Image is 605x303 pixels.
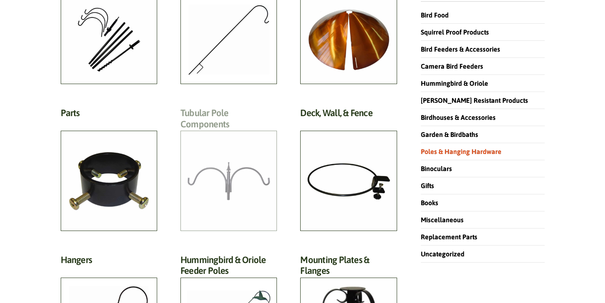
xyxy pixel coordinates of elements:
a: Miscellaneous [421,216,464,224]
a: Camera Bird Feeders [421,62,483,70]
a: Squirrel Proof Products [421,28,489,36]
h2: Hummingbird & Oriole Feeder Poles [180,254,277,281]
h2: Hangers [61,254,157,270]
a: Garden & Birdbaths [421,131,478,138]
a: Visit product category Tubular Pole Components [180,107,277,231]
h2: Tubular Pole Components [180,107,277,134]
a: Visit product category Parts [61,107,157,231]
a: Books [421,199,438,206]
h2: Parts [61,107,157,123]
a: Binoculars [421,165,452,172]
a: Replacement Parts [421,233,477,241]
a: Visit product category Deck, Wall, & Fence [300,107,397,231]
h2: Deck, Wall, & Fence [300,107,397,123]
a: Uncategorized [421,250,464,258]
a: Poles & Hanging Hardware [421,148,501,155]
a: Hummingbird & Oriole [421,79,488,87]
a: Bird Food [421,11,449,19]
a: Gifts [421,182,434,189]
a: Bird Feeders & Accessories [421,45,500,53]
h2: Mounting Plates & Flanges [300,254,397,281]
a: Birdhouses & Accessories [421,114,496,121]
a: [PERSON_NAME] Resistant Products [421,97,528,104]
